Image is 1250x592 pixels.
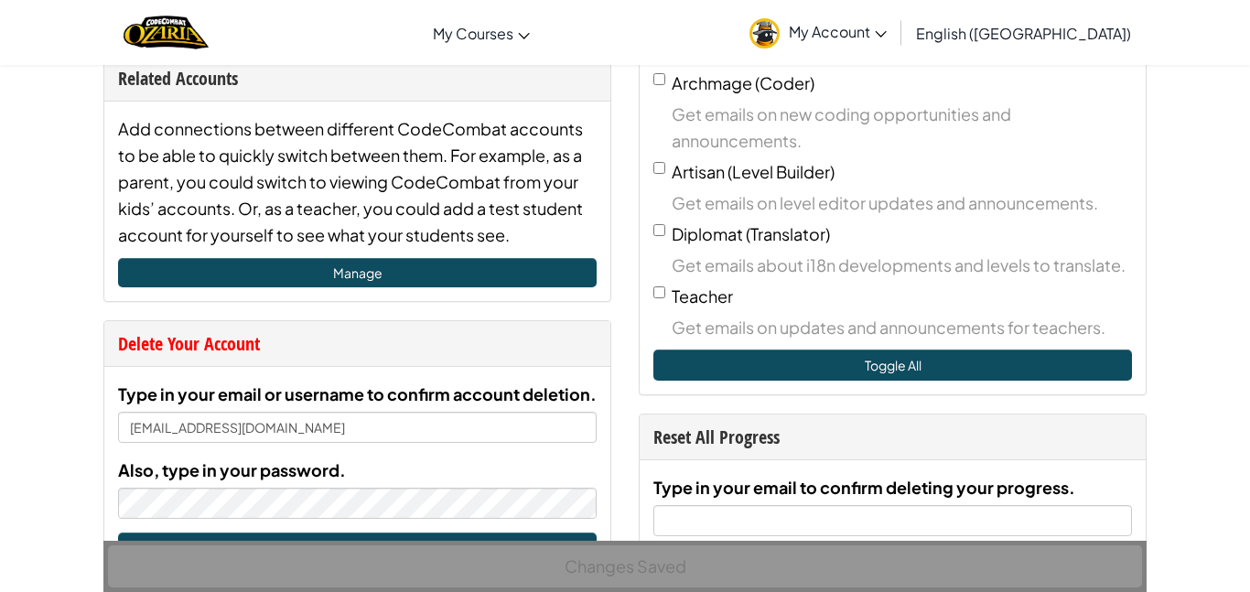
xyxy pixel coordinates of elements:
[672,161,725,182] span: Artisan
[672,223,743,244] span: Diplomat
[916,24,1131,43] span: English ([GEOGRAPHIC_DATA])
[672,72,752,93] span: Archmage
[749,18,780,48] img: avatar
[746,223,830,244] span: (Translator)
[755,72,814,93] span: (Coder)
[118,381,597,407] label: Type in your email or username to confirm account deletion.
[789,22,887,41] span: My Account
[118,65,597,91] div: Related Accounts
[727,161,835,182] span: (Level Builder)
[653,350,1132,381] button: Toggle All
[118,330,597,357] div: Delete Your Account
[118,533,597,564] button: Delete this account permanently
[672,189,1132,216] span: Get emails on level editor updates and announcements.
[672,101,1132,154] span: Get emails on new coding opportunities and announcements.
[118,258,597,287] a: Manage
[124,14,209,51] a: Ozaria by CodeCombat logo
[433,24,513,43] span: My Courses
[424,8,539,58] a: My Courses
[907,8,1140,58] a: English ([GEOGRAPHIC_DATA])
[124,14,209,51] img: Home
[740,4,896,61] a: My Account
[672,252,1132,278] span: Get emails about i18n developments and levels to translate.
[118,457,346,483] label: Also, type in your password.
[653,474,1075,501] label: Type in your email to confirm deleting your progress.
[653,424,1132,450] div: Reset All Progress
[672,314,1132,340] span: Get emails on updates and announcements for teachers.
[672,285,733,307] span: Teacher
[118,115,597,248] div: Add connections between different CodeCombat accounts to be able to quickly switch between them. ...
